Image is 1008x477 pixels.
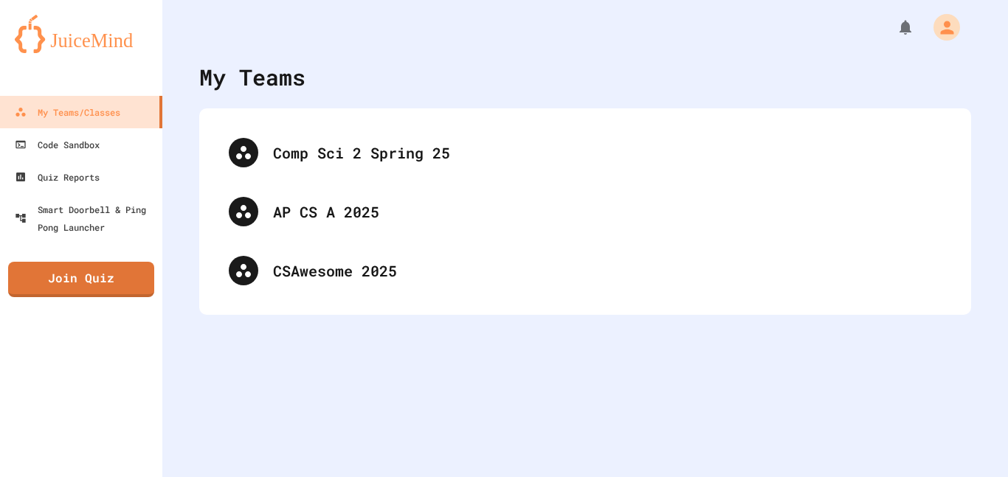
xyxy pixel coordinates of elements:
[273,201,942,223] div: AP CS A 2025
[869,15,918,40] div: My Notifications
[273,142,942,164] div: Comp Sci 2 Spring 25
[15,201,156,236] div: Smart Doorbell & Ping Pong Launcher
[15,136,100,153] div: Code Sandbox
[273,260,942,282] div: CSAwesome 2025
[214,123,956,182] div: Comp Sci 2 Spring 25
[214,241,956,300] div: CSAwesome 2025
[918,10,964,44] div: My Account
[15,15,148,53] img: logo-orange.svg
[199,60,305,94] div: My Teams
[15,103,120,121] div: My Teams/Classes
[214,182,956,241] div: AP CS A 2025
[15,168,100,186] div: Quiz Reports
[8,262,154,297] a: Join Quiz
